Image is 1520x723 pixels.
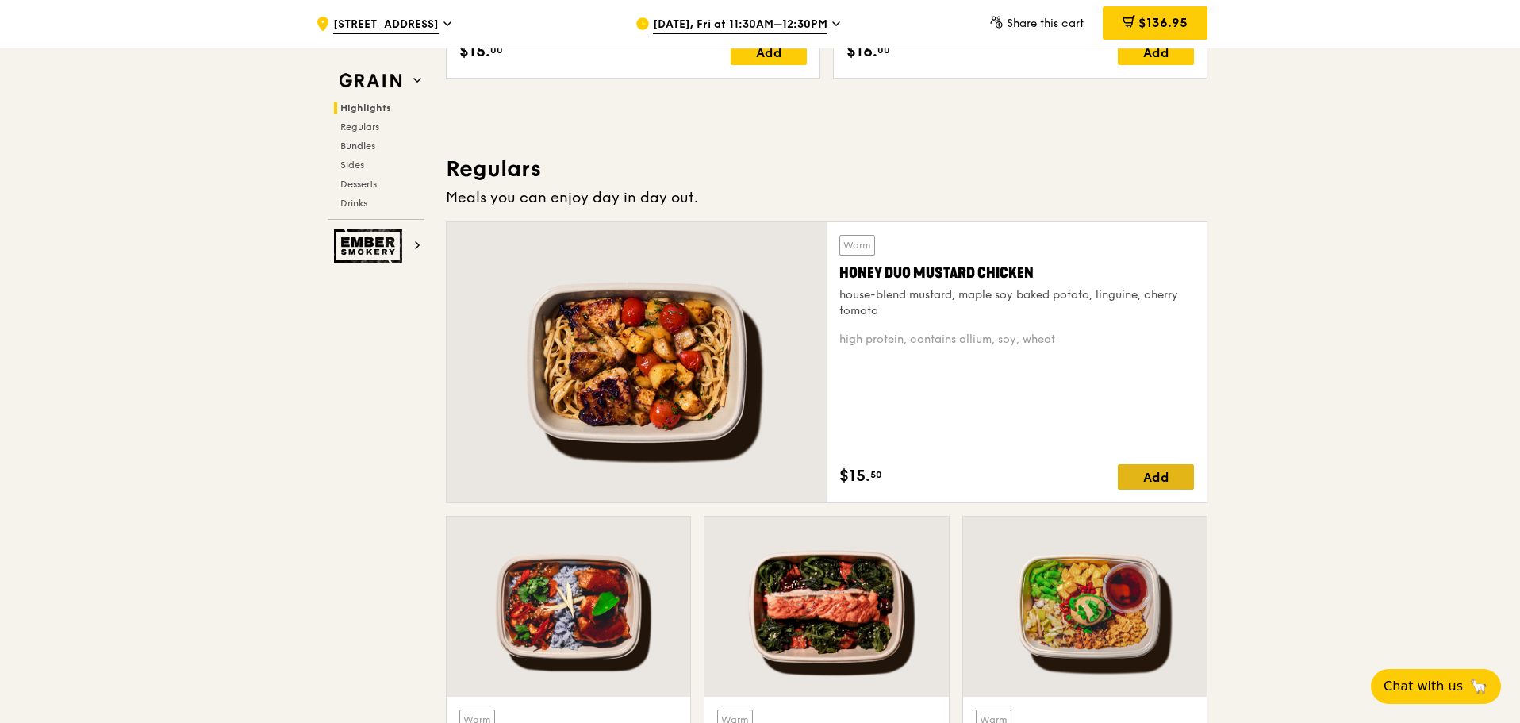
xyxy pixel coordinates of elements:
[340,179,377,190] span: Desserts
[846,40,877,63] span: $16.
[459,40,490,63] span: $15.
[1384,677,1463,696] span: Chat with us
[334,67,407,95] img: Grain web logo
[877,44,890,56] span: 00
[446,187,1207,209] div: Meals you can enjoy day in day out.
[490,44,503,56] span: 00
[653,17,827,34] span: [DATE], Fri at 11:30AM–12:30PM
[340,198,367,209] span: Drinks
[731,40,807,65] div: Add
[340,102,391,113] span: Highlights
[1118,40,1194,65] div: Add
[1118,464,1194,490] div: Add
[340,160,364,171] span: Sides
[839,262,1194,284] div: Honey Duo Mustard Chicken
[839,332,1194,348] div: high protein, contains allium, soy, wheat
[446,155,1207,183] h3: Regulars
[1371,669,1501,704] button: Chat with us🦙
[1469,677,1488,696] span: 🦙
[1007,17,1084,30] span: Share this cart
[839,287,1194,319] div: house-blend mustard, maple soy baked potato, linguine, cherry tomato
[839,464,870,488] span: $15.
[334,229,407,263] img: Ember Smokery web logo
[340,140,375,152] span: Bundles
[839,235,875,256] div: Warm
[333,17,439,34] span: [STREET_ADDRESS]
[1138,15,1188,30] span: $136.95
[340,121,379,133] span: Regulars
[870,468,882,481] span: 50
